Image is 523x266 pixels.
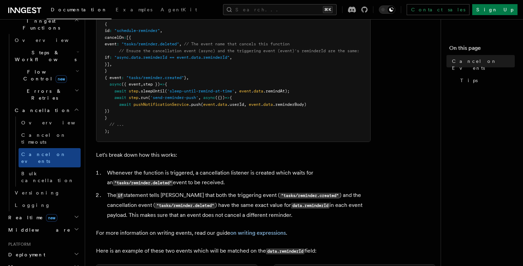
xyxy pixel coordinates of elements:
span: : [117,42,119,46]
span: 'sleep-until-remind-at-time' [167,89,234,93]
span: event [239,89,251,93]
span: await [114,95,126,100]
span: }) [105,109,109,113]
span: .push [189,102,201,107]
p: Here is an example of these two events which will be matched on the field: [96,246,371,256]
a: Contact sales [407,4,469,15]
code: "tasks/reminder.deleted" [113,180,173,186]
button: Deployment [5,248,81,261]
span: , [244,102,246,107]
a: Logging [12,199,81,211]
span: . [261,102,263,107]
span: await [114,89,126,93]
span: Realtime [5,214,57,221]
kbd: ⌘K [323,6,333,13]
a: Cancel on timeouts [19,129,81,148]
span: ); [105,129,109,134]
code: data.reminderId [266,248,304,254]
span: } [184,75,186,80]
span: async [203,95,215,100]
span: , [198,95,201,100]
span: "tasks/reminder.created" [126,75,184,80]
span: Overview [15,37,85,43]
span: step [129,95,138,100]
span: Bulk cancellation [21,171,74,183]
span: new [46,214,57,222]
span: Logging [15,202,50,208]
a: Documentation [47,2,112,19]
span: , [109,62,112,67]
p: For more information on writing events, read our guide . [96,228,371,238]
span: ({ event [121,82,141,87]
span: Documentation [51,7,107,12]
span: 'send-reminder-push' [150,95,198,100]
code: data.reminderId [291,203,329,209]
span: data [218,102,227,107]
code: if [116,193,124,199]
span: await [119,102,131,107]
button: Realtimenew [5,211,81,224]
span: .remindAt); [263,89,290,93]
span: "async.data.reminderId == event.data.reminderId" [114,55,230,60]
a: Cancel on Events [449,55,515,74]
button: Toggle dark mode [379,5,395,14]
li: The statement tells [PERSON_NAME] that both the triggering event ( ) and the cancellation event (... [105,190,371,220]
span: event [105,42,117,46]
span: step [129,89,138,93]
span: : [109,28,112,33]
span: id [105,28,109,33]
span: , [141,82,143,87]
span: async [109,82,121,87]
span: } [105,115,107,120]
span: .run [138,95,148,100]
span: ( [201,102,203,107]
span: . [215,102,218,107]
span: Inngest Functions [5,18,74,31]
span: data [263,102,273,107]
span: event [249,102,261,107]
span: Cancel on events [21,152,66,164]
span: Deployment [5,251,45,258]
span: { [230,95,232,100]
span: => [160,82,165,87]
span: "schedule-reminder" [114,28,160,33]
span: step }) [143,82,160,87]
h4: On this page [449,44,515,55]
span: Overview [21,120,92,125]
button: Steps & Workflows [12,46,81,66]
span: { [165,82,167,87]
span: Versioning [15,190,60,196]
span: : [124,35,126,40]
span: , [234,89,237,93]
span: .userId [227,102,244,107]
span: if [105,55,109,60]
span: new [56,75,67,83]
button: Middleware [5,224,81,236]
a: Tips [457,74,515,87]
span: // ... [109,122,124,127]
span: , [179,42,182,46]
span: ( [165,89,167,93]
span: Cancel on Events [452,58,515,71]
li: Whenever the function is triggered, a cancellation listener is created which waits for an event t... [105,168,371,188]
code: "tasks/reminder.created" [280,193,340,199]
span: }] [105,62,109,67]
span: Cancel on timeouts [21,132,66,145]
span: Flow Control [12,68,75,82]
span: data [254,89,263,93]
span: , [186,75,189,80]
span: pushNotificationService [133,102,189,107]
span: // The event name that cancels this function [184,42,290,46]
span: Platform [5,242,31,247]
a: Cancel on events [19,148,81,167]
a: Sign Up [472,4,518,15]
span: : [109,55,112,60]
span: Errors & Retries [12,88,74,101]
span: event [203,102,215,107]
span: "tasks/reminder.deleted" [121,42,179,46]
p: Let's break down how this works: [96,150,371,160]
span: , [160,28,162,33]
a: Versioning [12,187,81,199]
span: { event [105,75,121,80]
a: on writing expressions [230,230,286,236]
